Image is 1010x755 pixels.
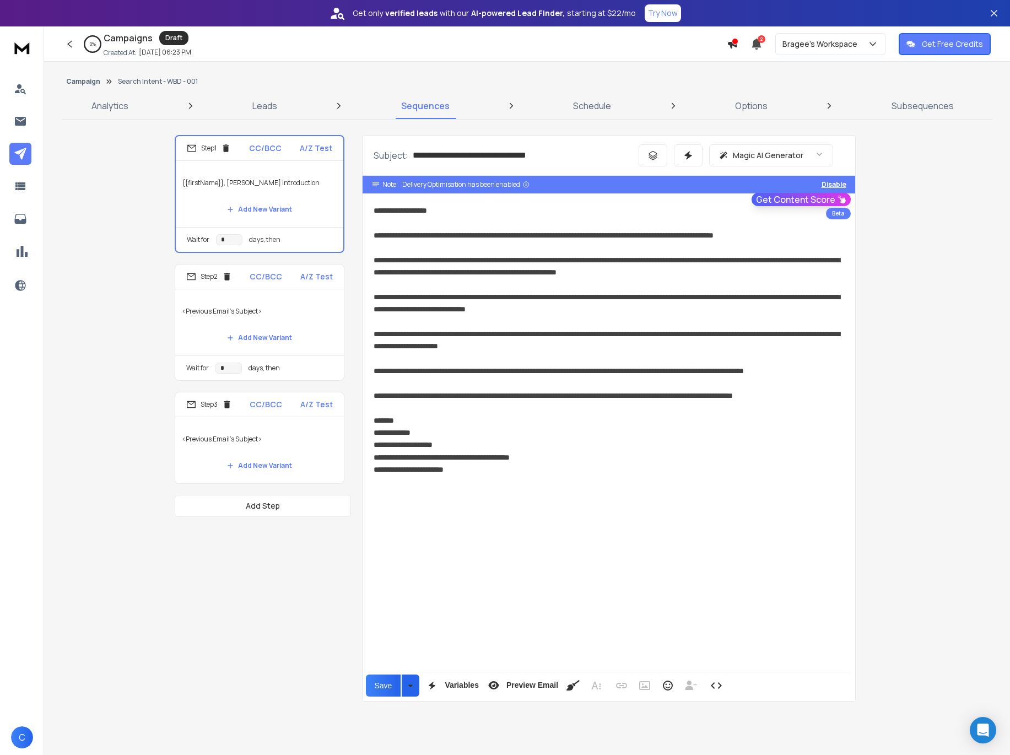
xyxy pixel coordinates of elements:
button: Add New Variant [218,198,301,220]
p: CC/BCC [250,271,282,282]
div: Beta [826,208,851,219]
button: Disable [822,180,846,189]
a: Leads [246,93,284,119]
p: Try Now [648,8,678,19]
p: Analytics [91,99,128,112]
p: A/Z Test [300,271,333,282]
button: Get Free Credits [899,33,991,55]
p: 0 % [90,41,96,47]
button: Insert Link (Ctrl+K) [611,675,632,697]
div: Step 1 [187,143,231,153]
button: Insert Image (Ctrl+P) [634,675,655,697]
button: Variables [422,675,481,697]
p: Get only with our starting at $22/mo [353,8,636,19]
li: Step3CC/BCCA/Z Test<Previous Email's Subject>Add New Variant [175,392,344,484]
p: Wait for [187,235,209,244]
button: Clean HTML [563,675,584,697]
p: CC/BCC [250,399,282,410]
li: Step2CC/BCCA/Z Test<Previous Email's Subject>Add New VariantWait fordays, then [175,264,344,381]
p: Created At: [104,48,137,57]
p: Schedule [573,99,611,112]
div: Step 2 [186,272,232,282]
p: <Previous Email's Subject> [182,424,337,455]
button: C [11,726,33,748]
button: More Text [586,675,607,697]
p: days, then [249,364,280,373]
button: Add New Variant [218,455,301,477]
p: CC/BCC [249,143,282,154]
a: Schedule [566,93,618,119]
a: Sequences [395,93,456,119]
button: Campaign [66,77,100,86]
li: Step1CC/BCCA/Z Test{{firstName}}, [PERSON_NAME] introductionAdd New VariantWait fordays, then [175,135,344,253]
div: Open Intercom Messenger [970,717,996,743]
p: Bragee's Workspace [782,39,862,50]
p: Search Intent - WBD - 001 [118,77,198,86]
img: logo [11,37,33,58]
div: Draft [159,31,188,45]
div: Step 3 [186,400,232,409]
button: Save [366,675,401,697]
button: Try Now [645,4,681,22]
p: Options [735,99,768,112]
span: Variables [442,681,481,690]
button: Preview Email [483,675,560,697]
p: days, then [249,235,280,244]
span: Note: [382,180,398,189]
p: Subsequences [892,99,954,112]
p: A/Z Test [300,143,332,154]
p: {{firstName}}, [PERSON_NAME] introduction [182,168,337,198]
strong: AI-powered Lead Finder, [471,8,565,19]
a: Analytics [85,93,135,119]
strong: verified leads [385,8,438,19]
span: Preview Email [504,681,560,690]
button: Get Content Score [752,193,851,206]
button: Insert Unsubscribe Link [680,675,701,697]
div: Delivery Optimisation has been enabled [402,180,530,189]
a: Options [728,93,774,119]
p: Wait for [186,364,209,373]
p: <Previous Email's Subject> [182,296,337,327]
p: [DATE] 06:23 PM [139,48,191,57]
a: Subsequences [885,93,960,119]
p: Get Free Credits [922,39,983,50]
button: Magic AI Generator [709,144,833,166]
p: Magic AI Generator [733,150,803,161]
button: Add New Variant [218,327,301,349]
button: Emoticons [657,675,678,697]
h1: Campaigns [104,31,153,45]
button: Add Step [175,495,351,517]
p: Sequences [401,99,450,112]
p: A/Z Test [300,399,333,410]
span: 2 [758,35,765,43]
p: Leads [252,99,277,112]
button: Code View [706,675,727,697]
p: Subject: [374,149,408,162]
